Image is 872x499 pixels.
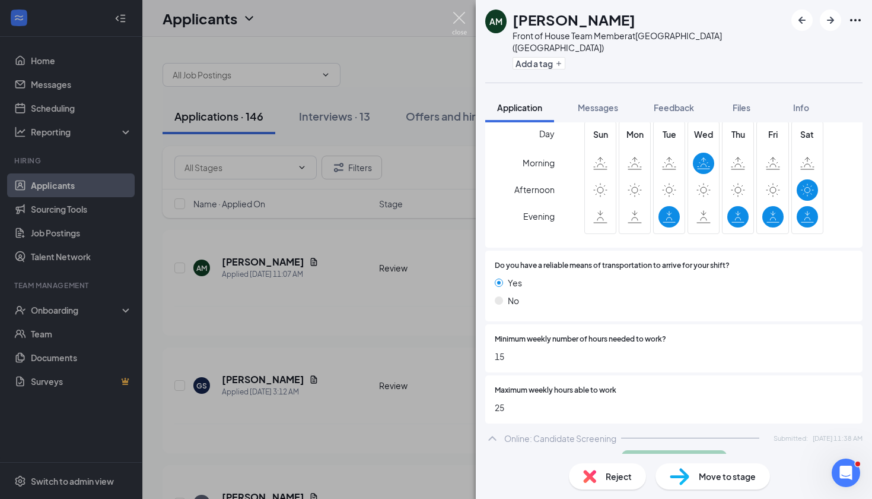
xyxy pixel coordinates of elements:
[508,276,522,289] span: Yes
[733,102,750,113] span: Files
[578,102,618,113] span: Messages
[762,128,784,141] span: Fri
[727,128,749,141] span: Thu
[495,260,730,271] span: Do you have a reliable means of transportation to arrive for your shift?
[485,431,499,446] svg: ChevronUp
[774,433,808,443] span: Submitted:
[823,13,838,27] svg: ArrowRight
[795,13,809,27] svg: ArrowLeftNew
[495,385,616,396] span: Maximum weekly hours able to work
[797,128,818,141] span: Sat
[523,206,555,227] span: Evening
[513,57,565,70] button: PlusAdd a tag
[654,102,694,113] span: Feedback
[606,470,632,483] span: Reject
[513,30,785,53] div: Front of House Team Member at [GEOGRAPHIC_DATA] ([GEOGRAPHIC_DATA])
[693,128,714,141] span: Wed
[495,401,853,414] span: 25
[523,152,555,173] span: Morning
[624,128,645,141] span: Mon
[514,179,555,200] span: Afternoon
[590,128,611,141] span: Sun
[791,10,813,31] button: ArrowLeftNew
[658,128,680,141] span: Tue
[497,102,542,113] span: Application
[495,334,666,345] span: Minimum weekly number of hours needed to work?
[820,10,841,31] button: ArrowRight
[848,13,863,27] svg: Ellipses
[832,459,860,487] iframe: Intercom live chat
[489,15,502,27] div: AM
[813,433,863,443] span: [DATE] 11:38 AM
[793,102,809,113] span: Info
[630,451,718,461] span: 13 / 16 correct, quiz passed.
[513,10,635,30] h1: [PERSON_NAME]
[508,294,519,307] span: No
[699,470,756,483] span: Move to stage
[504,432,616,444] div: Online: Candidate Screening
[539,127,555,140] span: Day
[495,350,853,363] span: 15
[555,60,562,67] svg: Plus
